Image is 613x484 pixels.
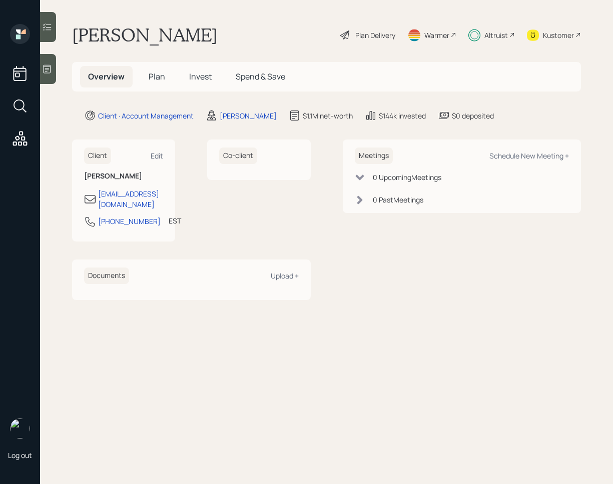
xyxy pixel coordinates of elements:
[88,71,125,82] span: Overview
[424,30,449,40] div: Warmer
[98,216,161,226] div: [PHONE_NUMBER]
[149,71,165,82] span: Plan
[355,30,395,40] div: Plan Delivery
[452,110,494,121] div: $0 deposited
[98,110,194,121] div: Client · Account Management
[373,172,441,182] div: 0 Upcoming Meeting s
[543,30,574,40] div: Kustomer
[303,110,353,121] div: $1.1M net-worth
[151,151,163,160] div: Edit
[169,215,181,226] div: EST
[72,24,218,46] h1: [PERSON_NAME]
[98,188,163,209] div: [EMAIL_ADDRESS][DOMAIN_NAME]
[189,71,212,82] span: Invest
[373,194,423,205] div: 0 Past Meeting s
[84,267,129,284] h6: Documents
[84,147,111,164] h6: Client
[379,110,426,121] div: $144k invested
[355,147,393,164] h6: Meetings
[84,172,163,180] h6: [PERSON_NAME]
[219,147,257,164] h6: Co-client
[489,151,569,160] div: Schedule New Meeting +
[484,30,508,40] div: Altruist
[220,110,277,121] div: [PERSON_NAME]
[8,450,32,460] div: Log out
[271,271,299,280] div: Upload +
[236,71,285,82] span: Spend & Save
[10,418,30,438] img: retirable_logo.png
